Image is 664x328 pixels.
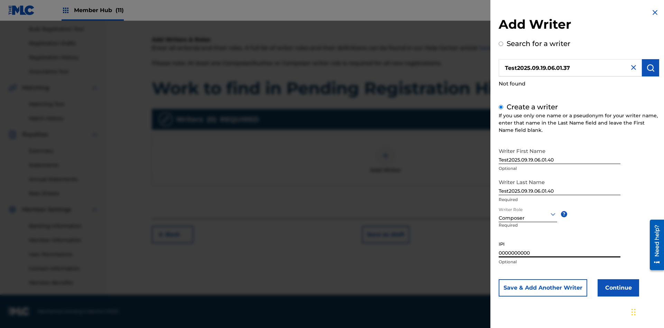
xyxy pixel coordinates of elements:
[629,295,664,328] iframe: Chat Widget
[116,7,124,13] span: (11)
[646,64,655,72] img: Search Works
[561,211,567,217] span: ?
[631,302,636,322] div: Drag
[74,6,124,14] span: Member Hub
[499,76,659,91] div: Not found
[645,217,664,274] iframe: Resource Center
[62,6,70,15] img: Top Rightsholders
[499,17,659,34] h2: Add Writer
[629,63,638,72] img: close
[499,197,620,203] p: Required
[8,5,35,15] img: MLC Logo
[499,222,526,238] p: Required
[499,259,620,265] p: Optional
[499,112,659,134] div: If you use only one name or a pseudonym for your writer name, enter that name in the Last Name fi...
[499,279,587,297] button: Save & Add Another Writer
[499,165,620,172] p: Optional
[507,39,570,48] label: Search for a writer
[507,103,558,111] label: Create a writer
[598,279,639,297] button: Continue
[499,59,642,76] input: Search writer's name or IPI Number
